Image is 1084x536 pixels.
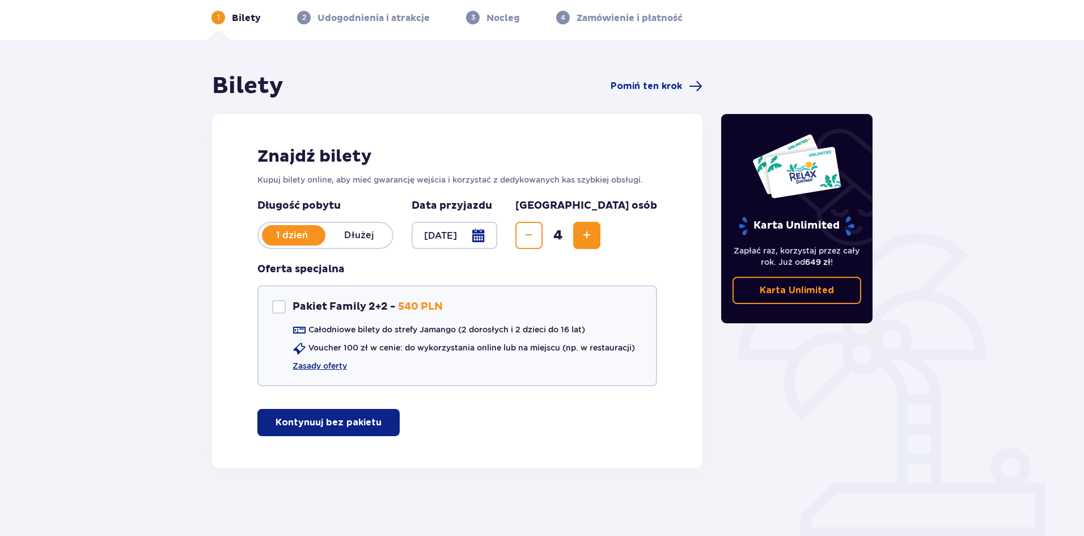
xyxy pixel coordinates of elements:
[398,300,443,314] p: 540 PLN
[545,227,571,244] span: 4
[257,263,345,276] p: Oferta specjalna
[471,12,475,23] p: 3
[257,409,400,436] button: Kontynuuj bez pakietu
[302,12,306,23] p: 2
[738,216,856,236] p: Karta Unlimited
[611,80,682,92] span: Pomiń ten krok
[486,12,520,24] p: Nocleg
[805,258,831,267] span: 649 zł
[257,146,657,167] h2: Znajdź bilety
[515,199,657,213] p: [GEOGRAPHIC_DATA] osób
[577,12,683,24] p: Zamówienie i płatność
[217,12,220,23] p: 1
[212,72,283,100] h1: Bilety
[515,222,543,249] button: Decrease
[325,229,392,242] p: Dłużej
[732,277,862,304] a: Karta Unlimited
[232,12,261,24] p: Bilety
[412,199,492,213] p: Data przyjazdu
[293,360,347,372] a: Zasady oferty
[611,79,702,93] a: Pomiń ten krok
[561,12,565,23] p: 4
[276,416,382,429] p: Kontynuuj bez pakietu
[293,300,396,314] p: Pakiet Family 2+2 -
[317,12,430,24] p: Udogodnienia i atrakcje
[257,199,393,213] p: Długość pobytu
[732,245,862,268] p: Zapłać raz, korzystaj przez cały rok. Już od !
[308,342,635,353] p: Voucher 100 zł w cenie: do wykorzystania online lub na miejscu (np. w restauracji)
[760,284,834,297] p: Karta Unlimited
[259,229,325,242] p: 1 dzień
[308,324,585,335] p: Całodniowe bilety do strefy Jamango (2 dorosłych i 2 dzieci do 16 lat)
[573,222,600,249] button: Increase
[257,174,657,185] p: Kupuj bilety online, aby mieć gwarancję wejścia i korzystać z dedykowanych kas szybkiej obsługi.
